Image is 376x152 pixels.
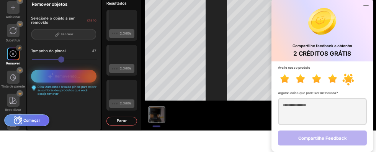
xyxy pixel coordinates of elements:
font: Tinta de parede [1,84,25,88]
font: Selecione o objeto a ser removido [31,16,75,25]
font: Adicionar [6,15,20,19]
font: Alguma coisa que pode ser melhorada? [278,91,338,95]
font: Reestilizar [5,108,21,112]
font: Substituir [6,38,20,42]
font: Remover objetos [32,2,67,7]
font: Dica: Aumente a área do pincel para cobrir as sombras dos produtos que você deseja remover [38,85,96,96]
img: textarea-hint-icon.svg [31,85,37,91]
font: Tamanho do pincel [31,49,65,53]
font: Parar [117,119,127,123]
font: Começar [23,118,40,122]
font: Avalie nosso produto [278,66,310,69]
font: 2 CRÉDITOS GRÁTIS [294,50,351,57]
div: 2.3/60s [120,31,132,36]
font: Compartilhe feedback e obtenha [293,44,352,48]
div: 2.3/60s [120,101,132,106]
div: 2.3/60s [120,66,132,71]
font: Remover [6,61,20,65]
font: 47 [92,49,96,53]
font: Resultados [106,1,126,5]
